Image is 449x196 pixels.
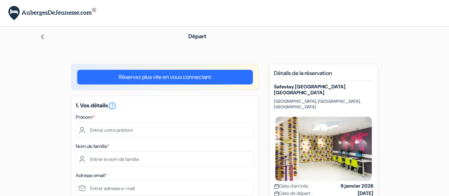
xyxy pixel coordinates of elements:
[77,70,253,85] a: Réservez plus vite en vous connectant
[274,84,373,96] h5: Safestay [GEOGRAPHIC_DATA] [GEOGRAPHIC_DATA]
[76,151,254,167] input: Entrer le nom de famille
[76,180,254,196] input: Entrer adresse e-mail
[108,102,116,109] a: error_outline
[188,33,206,40] span: Départ
[341,182,373,190] strong: 9 janvier 2026
[76,172,107,179] label: Adresse email
[274,99,373,110] p: [GEOGRAPHIC_DATA], [GEOGRAPHIC_DATA], [GEOGRAPHIC_DATA]
[40,34,45,40] img: left_arrow.svg
[76,114,94,121] label: Prénom
[8,6,96,20] img: AubergesDeJeunesse.com
[76,122,254,138] input: Entrez votre prénom
[108,102,116,110] i: error_outline
[274,70,373,81] h5: Détails de la réservation
[76,143,109,150] label: Nom de famille
[274,182,310,190] span: Date d'arrivée :
[274,184,279,189] img: calendar.svg
[76,102,254,110] h5: 1. Vos détails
